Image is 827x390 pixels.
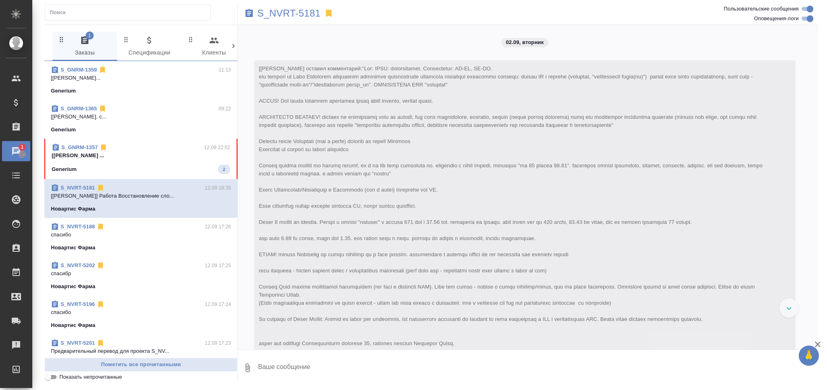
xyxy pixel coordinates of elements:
p: [[PERSON_NAME] ... [52,152,230,160]
div: S_GNRM-135712.09 22:52[[PERSON_NAME] ...Generium2 [44,139,237,179]
span: Оповещения-логи [754,15,799,23]
p: Новартис Фарма [51,282,95,291]
svg: Отписаться [99,105,107,113]
div: S_NVRT-520212.09 17:25спасибрНовартис Фарма [44,257,237,295]
a: S_GNRM-1365 [61,105,97,112]
p: 12.09 17:23 [205,339,231,347]
span: Пользовательские сообщения [724,5,799,13]
span: 🙏 [802,347,816,364]
input: Поиск [50,7,210,18]
span: 2 [218,165,230,173]
svg: Отписаться [99,143,107,152]
p: 02.09, вторник [506,38,544,46]
p: Generium [51,87,76,95]
a: S_NVRT-5181 [257,9,321,17]
p: 12.09 17:24 [205,300,231,308]
p: спасибо [51,308,231,316]
p: 11:13 [218,66,231,74]
svg: Отписаться [99,66,107,74]
span: Показать непрочитанные [59,373,122,381]
p: 12.09 17:26 [205,223,231,231]
p: Предварительный перевод для проекта S_NV... [51,347,231,355]
span: 1 [86,32,94,40]
p: 09:22 [218,105,231,113]
p: спасибо [51,231,231,239]
svg: Отписаться [97,339,105,347]
p: [[PERSON_NAME]] Работа Восстановление сло... [51,192,231,200]
svg: Зажми и перетащи, чтобы поменять порядок вкладок [122,36,130,43]
p: Generium [51,126,76,134]
p: 12.09 18:35 [205,184,231,192]
p: Новартис Фарма [51,205,95,213]
p: Новартис Фарма [51,244,95,252]
span: Клиенты [187,36,241,58]
svg: Отписаться [97,261,105,270]
button: Пометить все прочитанными [44,358,237,372]
a: S_NVRT-5201 [61,340,95,346]
svg: Отписаться [97,184,105,192]
span: Спецификации [122,36,177,58]
p: 12.09 17:25 [205,261,231,270]
div: S_NVRT-520112.09 17:23Предварительный перевод для проекта S_NV...Новартис Фарма [44,334,237,373]
div: S_NVRT-518112.09 18:35[[PERSON_NAME]] Работа Восстановление сло...Новартис Фарма [44,179,237,218]
svg: Отписаться [97,300,105,308]
div: S_NVRT-518812.09 17:26спасибоНовартис Фарма [44,218,237,257]
a: S_NVRT-5202 [61,262,95,268]
div: S_GNRM-135911:13[[PERSON_NAME]...Generium [44,61,237,100]
div: S_NVRT-519612.09 17:24спасибоНовартис Фарма [44,295,237,334]
a: S_NVRT-5181 [61,185,95,191]
a: S_NVRT-5188 [61,223,95,230]
button: 🙏 [799,346,819,366]
p: [[PERSON_NAME]. с... [51,113,231,121]
a: S_GNRM-1357 [61,144,98,150]
svg: Отписаться [97,223,105,231]
a: S_GNRM-1359 [61,67,97,73]
div: S_GNRM-136509:22[[PERSON_NAME]. с...Generium [44,100,237,139]
svg: Зажми и перетащи, чтобы поменять порядок вкладок [187,36,195,43]
span: Заказы [57,36,112,58]
p: 12.09 22:52 [204,143,230,152]
a: 1 [2,141,30,161]
p: [[PERSON_NAME]... [51,74,231,82]
p: спасибр [51,270,231,278]
span: Пометить все прочитанными [49,360,233,369]
svg: Зажми и перетащи, чтобы поменять порядок вкладок [58,36,65,43]
p: Generium [52,165,77,173]
a: S_NVRT-5196 [61,301,95,307]
p: Новартис Фарма [51,321,95,329]
span: 1 [16,143,28,151]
